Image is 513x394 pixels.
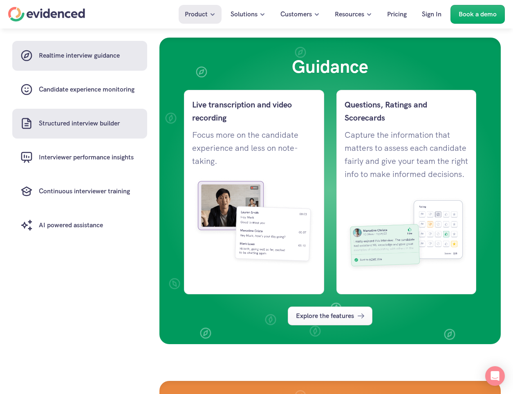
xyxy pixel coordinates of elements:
[381,5,413,24] a: Pricing
[39,51,120,61] h6: Realtime interview guidance
[12,210,147,240] a: AI powered assistance
[422,9,441,20] p: Sign In
[12,75,147,105] a: Candidate experience monitoring
[280,9,312,20] p: Customers
[39,220,103,231] h6: AI powered assistance
[296,311,354,321] p: Explore the features
[416,5,448,24] a: Sign In
[39,186,130,197] h6: Continuous interviewer training
[450,5,505,24] a: Book a demo
[39,85,134,95] h6: Candidate experience monitoring
[8,7,85,22] a: Home
[185,9,208,20] p: Product
[288,307,372,325] a: Explore the features
[12,177,147,206] a: Continuous interviewer training
[12,143,147,172] a: Interviewer performance insights
[231,9,258,20] p: Solutions
[485,366,505,386] div: Open Intercom Messenger
[12,41,147,71] a: Realtime interview guidance
[39,152,134,163] h6: Interviewer performance insights
[12,109,147,139] a: Structured interview builder
[459,9,497,20] p: Book a demo
[335,9,364,20] p: Resources
[387,9,407,20] p: Pricing
[39,119,120,129] h6: Structured interview builder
